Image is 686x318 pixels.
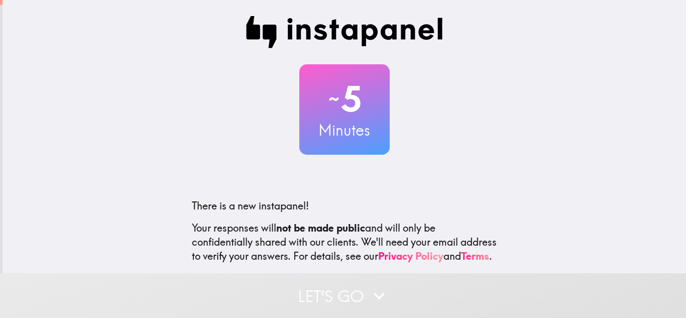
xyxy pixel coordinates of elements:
p: Your responses will and will only be confidentially shared with our clients. We'll need your emai... [192,221,497,263]
b: not be made public [276,222,365,234]
span: ~ [327,84,341,114]
p: This invite is exclusively for you, please do not share it. Complete it soon because spots are li... [192,271,497,299]
h3: Minutes [299,120,390,141]
a: Terms [461,250,489,262]
img: Instapanel [246,16,443,48]
span: There is a new instapanel! [192,199,309,212]
a: Privacy Policy [378,250,443,262]
h2: 5 [299,78,390,120]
